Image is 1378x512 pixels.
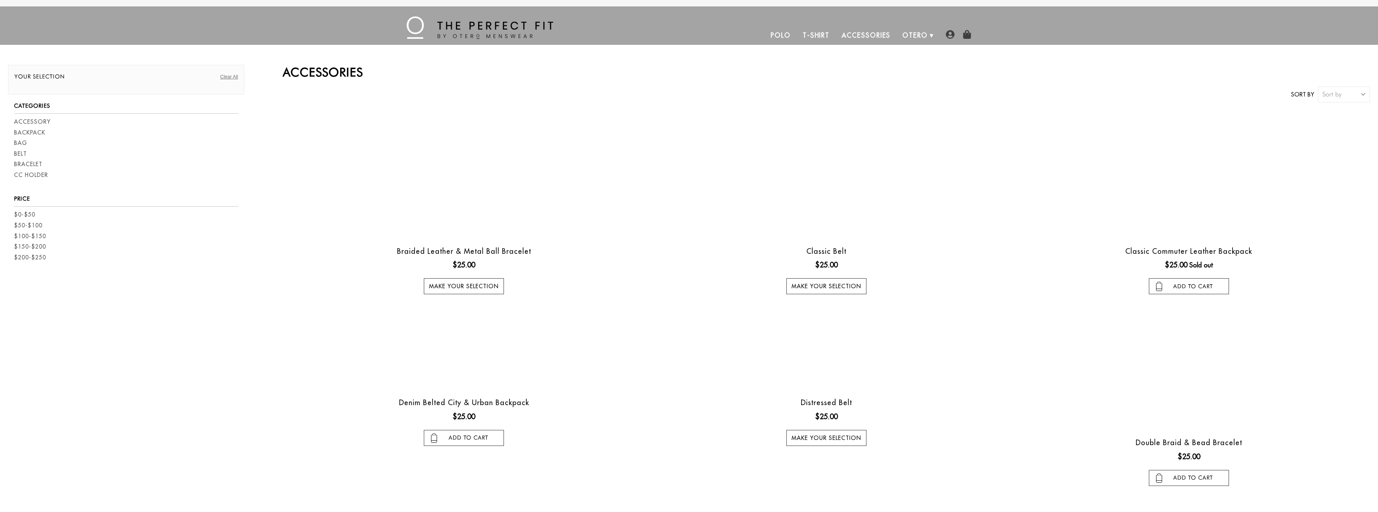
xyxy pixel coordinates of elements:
[836,26,897,45] a: Accessories
[14,195,238,207] h3: Price
[1009,306,1368,426] a: double braided leather bead bracelet
[765,26,797,45] a: Polo
[14,139,27,147] a: Bag
[786,430,866,446] a: Make your selection
[14,150,27,158] a: Belt
[14,171,48,179] a: CC Holder
[1291,90,1314,99] label: Sort by
[1165,259,1187,270] ins: $25.00
[14,221,42,230] a: $50-$100
[14,73,238,84] h2: Your selection
[1136,438,1242,447] a: Double Braid & Bead Bracelet
[815,411,838,422] ins: $25.00
[14,102,238,114] h3: Categories
[424,430,504,446] input: add to cart
[285,306,643,386] a: stylish urban backpack
[424,278,504,294] a: Make your selection
[1009,115,1368,235] a: leather backpack
[647,115,1006,235] a: otero menswear classic black leather belt
[14,160,42,169] a: Bracelet
[14,129,45,137] a: Backpack
[1189,261,1213,269] span: Sold out
[453,411,475,422] ins: $25.00
[1149,470,1229,486] input: add to cart
[399,398,529,407] a: Denim Belted City & Urban Backpack
[407,16,553,39] img: The Perfect Fit - by Otero Menswear - Logo
[786,278,866,294] a: Make your selection
[1178,451,1200,462] ins: $25.00
[14,118,50,126] a: Accessory
[397,247,531,256] a: Braided Leather & Metal Ball Bracelet
[453,259,475,270] ins: $25.00
[897,26,934,45] a: Otero
[1125,247,1252,256] a: Classic Commuter Leather Backpack
[14,232,46,241] a: $100-$150
[815,259,838,270] ins: $25.00
[14,211,35,219] a: $0-$50
[285,115,643,235] a: black braided leather bracelet
[14,243,46,251] a: $150-$200
[14,253,46,262] a: $200-$250
[220,73,238,80] a: Clear All
[647,306,1006,386] a: otero menswear distressed leather belt
[806,247,846,256] a: Classic Belt
[283,65,1370,79] h2: Accessories
[801,398,852,407] a: Distressed Belt
[1149,278,1229,294] input: add to cart
[946,30,955,39] img: user-account-icon.png
[963,30,971,39] img: shopping-bag-icon.png
[797,26,836,45] a: T-Shirt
